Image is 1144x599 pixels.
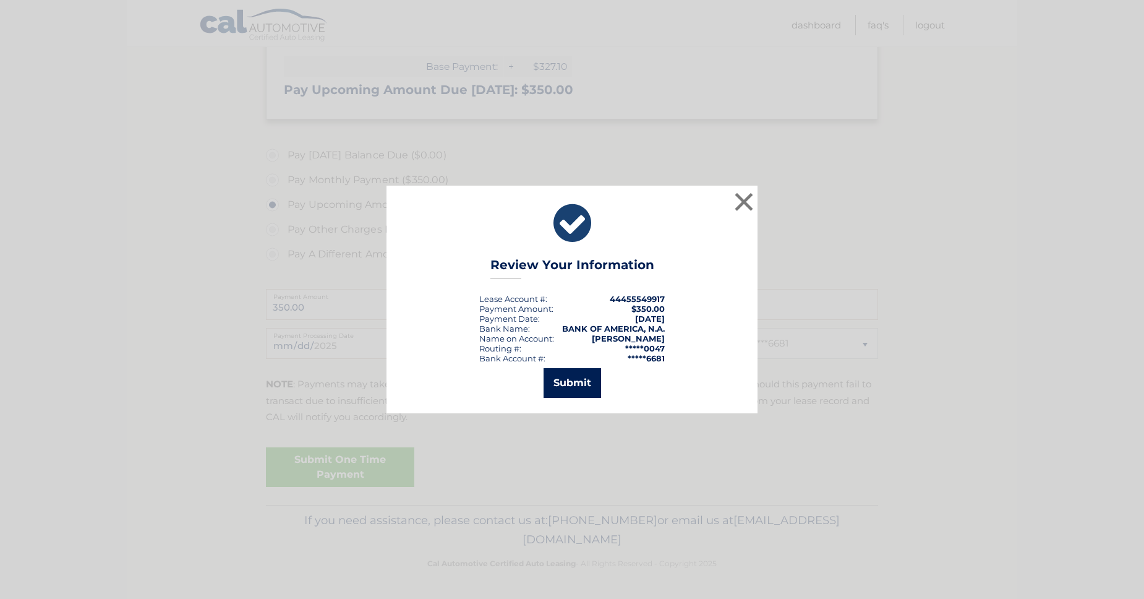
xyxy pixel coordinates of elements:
div: Routing #: [479,343,521,353]
div: : [479,314,540,324]
div: Bank Name: [479,324,530,334]
h3: Review Your Information [490,257,654,279]
span: $350.00 [631,304,665,314]
button: Submit [544,368,601,398]
span: Payment Date [479,314,538,324]
span: [DATE] [635,314,665,324]
div: Bank Account #: [479,353,545,363]
button: × [732,189,756,214]
strong: [PERSON_NAME] [592,334,665,343]
strong: 44455549917 [610,294,665,304]
strong: BANK OF AMERICA, N.A. [562,324,665,334]
div: Lease Account #: [479,294,547,304]
div: Payment Amount: [479,304,553,314]
div: Name on Account: [479,334,554,343]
